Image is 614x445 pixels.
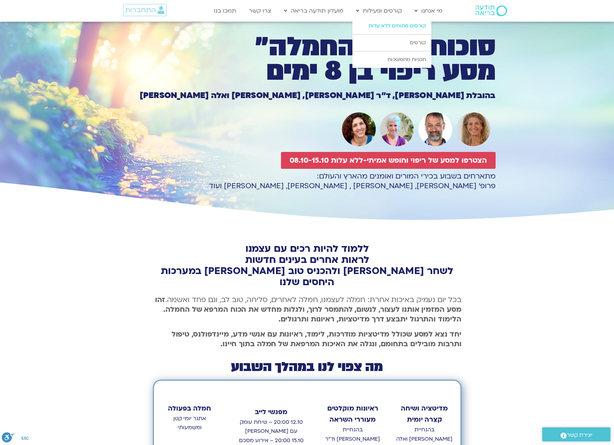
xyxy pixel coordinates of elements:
a: קורסים ופעילות [352,4,406,18]
span: יצירת קשר [567,430,592,440]
a: הצטרפו למסע של ריפוי וחופש אמיתי-ללא עלות 08.10-15.10 [281,152,496,169]
span: התחברות [125,6,156,14]
a: קורסים [352,34,431,51]
a: קורסים פתוחים ללא עלות [352,18,431,34]
img: תודעה בריאה [475,5,507,16]
b: זהו מסע המזמין אותנו לעצור, לנשום, להתמסר לרוך, ולגלות מחדש את הכוח המרפא של החמלה. הלימוד והתרגו... [155,295,461,324]
p: אתגר יומי קטן ומשמעותי [161,414,218,432]
a: מי אנחנו [411,4,446,18]
strong: ראיונות מוקלטים מעוררי השראה [327,404,378,425]
p: בכל יום נעמיק באיכות אחרת: חמלה לעצמנו, חמלה לאחרים, סליחה, טוב לב, וגם פחד ואשמה. [153,295,461,324]
b: יחד נצא למסע שכולל מדיטציות מודרכות, לימוד, ראיונות עם אנשי מדע, מיינדפולנס, טיפול ותרבות מובילים... [172,329,461,349]
p: מתארחים בשבוע בכירי המורים ואומנים מהארץ והעולם: פרופ׳ [PERSON_NAME], [PERSON_NAME] , [PERSON_NAM... [119,171,496,191]
a: תמכו בנו [210,4,240,18]
a: צרו קשר [245,4,275,18]
h2: מה צפוי לנו במהלך השבוע [153,361,461,373]
a: מועדון תודעה בריאה [280,4,347,18]
a: התחברות [123,4,167,16]
strong: חמלה בפעולה [168,404,211,413]
span: הצטרפו למסע של ריפוי וחופש אמיתי-ללא עלות 08.10-15.10 [290,156,487,164]
h2: ללמוד להיות רכים עם עצמנו לראות אחרים בעינים חדשות לשחר [PERSON_NAME] ולהכניס טוב [PERSON_NAME] ב... [153,243,461,288]
a: יצירת קשר [542,427,610,441]
h1: סוכות ״דרך החמלה״ מסע ריפוי בן 8 ימים [119,35,496,84]
strong: מפגשי לייב [255,408,287,417]
a: תכניות מתמשכות [352,51,431,68]
h1: בהובלת [PERSON_NAME], ד״ר [PERSON_NAME], [PERSON_NAME] ואלה [PERSON_NAME] [119,92,496,99]
strong: מדיטציה ושיחה קצרה יומית [401,404,448,425]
